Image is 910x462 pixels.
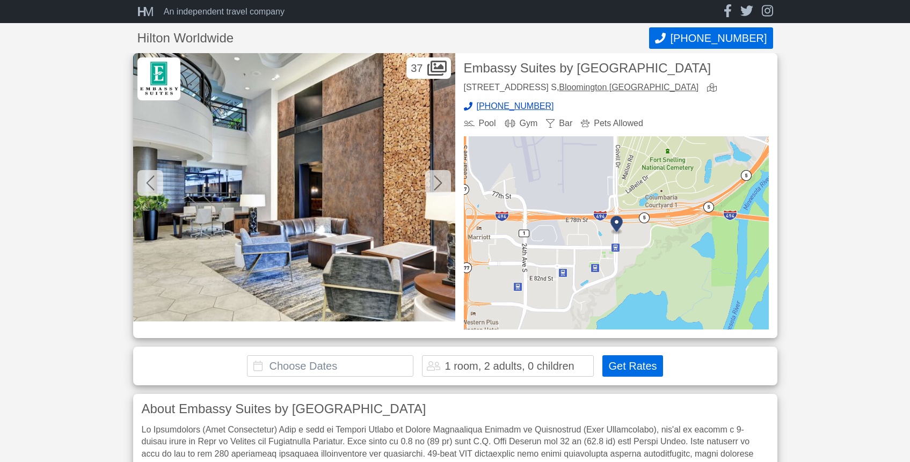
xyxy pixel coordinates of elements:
[602,355,663,377] button: Get Rates
[464,62,769,75] h2: Embassy Suites by [GEOGRAPHIC_DATA]
[559,83,698,92] a: Bloomington [GEOGRAPHIC_DATA]
[546,119,572,128] div: Bar
[406,57,450,79] div: 37
[142,402,769,415] h3: About Embassy Suites by [GEOGRAPHIC_DATA]
[505,119,538,128] div: Gym
[137,57,180,100] img: Hilton Worldwide
[724,4,732,19] a: facebook
[762,4,773,19] a: instagram
[464,83,699,93] div: [STREET_ADDRESS] S,
[464,136,769,329] img: map
[581,119,643,128] div: Pets Allowed
[137,4,143,19] span: H
[137,32,650,45] h1: Hilton Worldwide
[137,5,159,18] a: HM
[477,102,554,111] span: [PHONE_NUMBER]
[445,361,574,371] div: 1 room, 2 adults, 0 children
[143,4,151,19] span: M
[247,355,413,377] input: Choose Dates
[670,32,767,45] span: [PHONE_NUMBER]
[464,119,496,128] div: Pool
[133,53,455,321] img: Lobby
[707,83,721,93] a: view map
[164,8,285,16] div: An independent travel company
[649,27,773,49] button: Call
[740,4,753,19] a: twitter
